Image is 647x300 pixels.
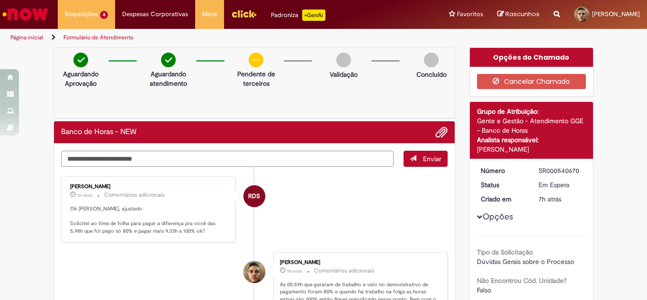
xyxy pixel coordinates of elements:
small: Comentários adicionais [104,191,165,199]
small: Comentários adicionais [314,267,375,275]
dt: Número [474,166,532,175]
span: 3h atrás [77,192,92,198]
span: Requisições [65,9,98,19]
span: [PERSON_NAME] [592,10,640,18]
img: img-circle-grey.png [424,53,439,67]
textarea: Digite sua mensagem aqui... [61,151,394,167]
img: ServiceNow [1,5,50,24]
p: Validação [330,70,358,79]
span: Rascunhos [505,9,539,18]
b: Não Encontrou Cód. Unidade? [477,276,566,285]
img: check-circle-green.png [161,53,176,67]
span: Favoritos [457,9,483,19]
h2: Banco de Horas - NEW Histórico de tíquete [61,128,136,136]
b: Tipo da Solicitação [477,248,533,256]
button: Enviar [404,151,448,167]
span: Falso [477,286,491,294]
div: SR000540670 [539,166,583,175]
p: Concluído [416,70,447,79]
span: More [202,9,217,19]
span: Enviar [423,155,441,163]
p: Aguardando atendimento [145,69,191,88]
div: Gente e Gestão - Atendimento GGE - Banco de Horas [477,116,586,135]
img: check-circle-green.png [73,53,88,67]
div: [PERSON_NAME] [280,260,438,265]
ul: Trilhas de página [7,29,424,46]
p: Aguardando Aprovação [58,69,104,88]
img: circle-minus.png [249,53,263,67]
span: 4 [100,11,108,19]
span: Despesas Corporativas [122,9,188,19]
a: Rascunhos [497,10,539,19]
p: +GenAi [302,9,325,21]
div: 29/08/2025 10:52:15 [539,194,583,204]
span: Dúvidas Gerais sobre o Processo [477,257,574,266]
div: [PERSON_NAME] [70,184,228,190]
dt: Status [474,180,532,190]
div: Raquel De Souza [243,185,265,207]
img: img-circle-grey.png [336,53,351,67]
div: [PERSON_NAME] [477,145,586,154]
button: Adicionar anexos [435,126,448,138]
span: RDS [248,185,260,208]
div: Analista responsável: [477,135,586,145]
span: 7h atrás [539,195,561,203]
dt: Criado em [474,194,532,204]
button: Cancelar Chamado [477,74,586,89]
time: 29/08/2025 12:33:19 [287,268,302,274]
span: 5h atrás [287,268,302,274]
a: Formulário de Atendimento [63,34,134,41]
div: Grupo de Atribuição: [477,107,586,116]
p: Ok [PERSON_NAME], ajustado. Solicitei ao time de folha para pagar a diferença pra você das 5,98h ... [70,205,228,235]
div: Em Espera [539,180,583,190]
div: Opções do Chamado [470,48,593,67]
div: Padroniza [271,9,325,21]
time: 29/08/2025 14:28:13 [77,192,92,198]
div: Carlos Cezar Soares Bonfim Filho [243,261,265,283]
a: Página inicial [10,34,43,41]
img: click_logo_yellow_360x200.png [231,7,257,21]
time: 29/08/2025 10:52:15 [539,195,561,203]
p: Pendente de terceiros [233,69,279,88]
